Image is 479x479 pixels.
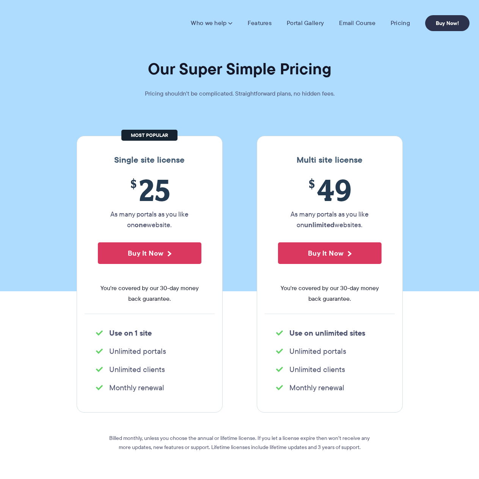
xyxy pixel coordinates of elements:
[425,15,470,31] a: Buy Now!
[85,155,215,165] h3: Single site license
[265,155,395,165] h3: Multi site license
[96,382,203,393] li: Monthly renewal
[98,242,201,264] button: Buy It Now
[339,19,375,27] a: Email Course
[278,242,382,264] button: Buy It Now
[248,19,272,27] a: Features
[135,220,147,230] strong: one
[276,364,383,375] li: Unlimited clients
[276,346,383,357] li: Unlimited portals
[96,364,203,375] li: Unlimited clients
[391,19,410,27] a: Pricing
[126,88,353,99] p: Pricing shouldn't be complicated. Straightforward plans, no hidden fees.
[103,433,376,452] p: Billed monthly, unless you choose the annual or lifetime license. If you let a license expire the...
[278,283,382,304] span: You're covered by our 30-day money back guarantee.
[96,346,203,357] li: Unlimited portals
[191,19,232,27] a: Who we help
[98,209,201,230] p: As many portals as you like on website.
[278,173,382,207] span: 49
[109,327,152,339] strong: Use on 1 site
[98,173,201,207] span: 25
[287,19,324,27] a: Portal Gallery
[304,220,335,230] strong: unlimited
[289,327,365,339] strong: Use on unlimited sites
[278,209,382,230] p: As many portals as you like on websites.
[98,283,201,304] span: You're covered by our 30-day money back guarantee.
[276,382,383,393] li: Monthly renewal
